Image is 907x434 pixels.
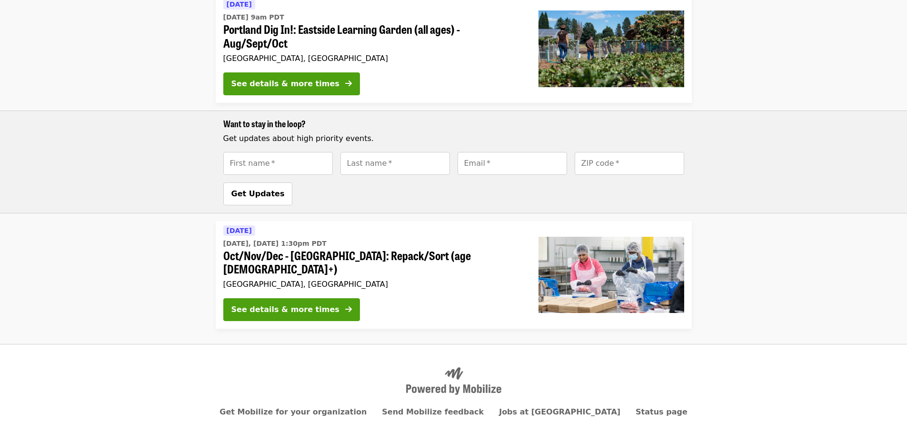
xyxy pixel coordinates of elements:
[223,298,360,321] button: See details & more times
[223,182,293,205] button: Get Updates
[382,407,484,416] a: Send Mobilize feedback
[231,189,285,198] span: Get Updates
[636,407,688,416] a: Status page
[458,152,567,175] input: [object Object]
[223,152,333,175] input: [object Object]
[216,221,692,329] a: See details for "Oct/Nov/Dec - Beaverton: Repack/Sort (age 10+)"
[227,227,252,234] span: [DATE]
[340,152,450,175] input: [object Object]
[345,79,352,88] i: arrow-right icon
[223,117,306,130] span: Want to stay in the loop?
[223,54,523,63] div: [GEOGRAPHIC_DATA], [GEOGRAPHIC_DATA]
[223,249,523,276] span: Oct/Nov/Dec - [GEOGRAPHIC_DATA]: Repack/Sort (age [DEMOGRAPHIC_DATA]+)
[231,304,339,315] div: See details & more times
[538,237,684,313] img: Oct/Nov/Dec - Beaverton: Repack/Sort (age 10+) organized by Oregon Food Bank
[538,10,684,87] img: Portland Dig In!: Eastside Learning Garden (all ages) - Aug/Sept/Oct organized by Oregon Food Bank
[219,407,367,416] a: Get Mobilize for your organization
[345,305,352,314] i: arrow-right icon
[499,407,620,416] a: Jobs at [GEOGRAPHIC_DATA]
[223,72,360,95] button: See details & more times
[223,12,284,22] time: [DATE] 9am PDT
[223,134,374,143] span: Get updates about high priority events.
[406,367,501,395] img: Powered by Mobilize
[223,280,523,289] div: [GEOGRAPHIC_DATA], [GEOGRAPHIC_DATA]
[227,0,252,8] span: [DATE]
[223,22,523,50] span: Portland Dig In!: Eastside Learning Garden (all ages) - Aug/Sept/Oct
[223,239,327,249] time: [DATE], [DATE] 1:30pm PDT
[575,152,684,175] input: [object Object]
[231,78,339,90] div: See details & more times
[223,406,684,418] nav: Primary footer navigation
